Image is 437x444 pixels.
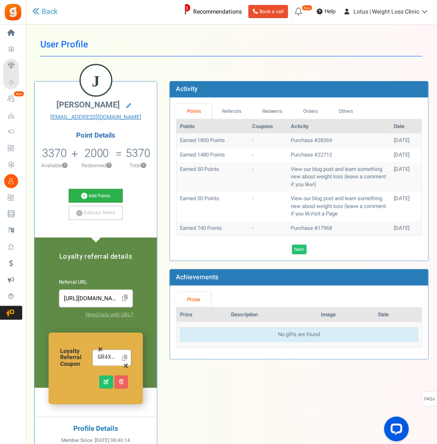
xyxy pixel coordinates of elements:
button: ? [141,163,146,168]
h4: Point Details [35,132,157,139]
span: 3 [183,4,191,12]
em: New [302,5,313,11]
a: Next [292,245,307,255]
h6: Referral URL [59,280,133,285]
a: Others [328,104,364,119]
th: Image [318,308,375,322]
a: Need help with URL? [86,311,133,318]
a: Click to Copy [119,351,130,365]
a: 3 Recommendations [173,5,245,18]
a: [EMAIL_ADDRESS][DOMAIN_NAME] [41,113,151,122]
td: Earned 50 Points [177,162,249,192]
span: Click to Copy [119,291,132,306]
td: Earned 740 Points [177,221,249,236]
div: [DATE] [394,224,418,232]
td: - [249,192,287,221]
a: Points [176,104,212,119]
th: Coupons [249,119,287,134]
th: Prize [177,308,228,322]
p: Available [39,162,70,169]
td: Purchase #28369 [287,133,390,148]
h5: Loyalty referral details [43,253,149,260]
th: Date [375,308,422,322]
th: Points [177,119,249,134]
td: Earned 50 Points [177,192,249,221]
td: - [249,133,287,148]
td: Purchase #17968 [287,221,390,236]
span: Lotus | Weight Loss Clinic [354,7,420,16]
p: Redeemed [79,162,115,169]
div: [DATE] [394,137,418,145]
div: [DATE] [394,166,418,173]
a: Redeems [252,104,293,119]
a: Add Points [69,189,123,203]
td: Purchase #22712 [287,148,390,162]
span: [PERSON_NAME] [56,99,120,111]
button: ? [107,163,112,168]
button: ? [63,163,68,168]
span: Recommendations [193,7,242,16]
td: View our blog post and learn something new about weight loss (leave a comment if you likVisit a Page [287,192,390,221]
td: - [249,148,287,162]
td: Earned 1480 Points [177,148,249,162]
a: Help [313,5,339,18]
a: Prizes [176,292,211,307]
a: Orders [293,104,328,119]
h6: Loyalty Referral Coupon [60,348,92,367]
a: Book a call [248,5,288,18]
img: Gratisfaction [4,3,22,21]
th: Description [228,308,318,322]
em: New [14,91,24,97]
span: FAQs [424,392,435,407]
b: Achievements [176,272,218,282]
span: 3370 [42,145,67,161]
a: Subtract Points [69,206,123,220]
h1: User Profile [40,33,423,56]
th: Date [390,119,422,134]
th: Activity [287,119,390,134]
h4: Profile Details [41,425,151,433]
div: No gifts are found [180,327,418,343]
td: View our blog post and learn something new about weight loss (leave a comment if you like!) [287,162,390,192]
b: Activity [176,84,198,94]
h5: 5370 [126,147,150,159]
a: New [3,92,22,106]
figcaption: J [81,65,111,97]
td: - [249,162,287,192]
div: [DATE] [394,151,418,159]
h5: 2000 [84,147,109,159]
p: Total [123,162,153,169]
td: - [249,221,287,236]
span: Help [322,7,336,16]
a: Referrals [212,104,252,119]
div: [DATE] [394,195,418,203]
td: Earned 1800 Points [177,133,249,148]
